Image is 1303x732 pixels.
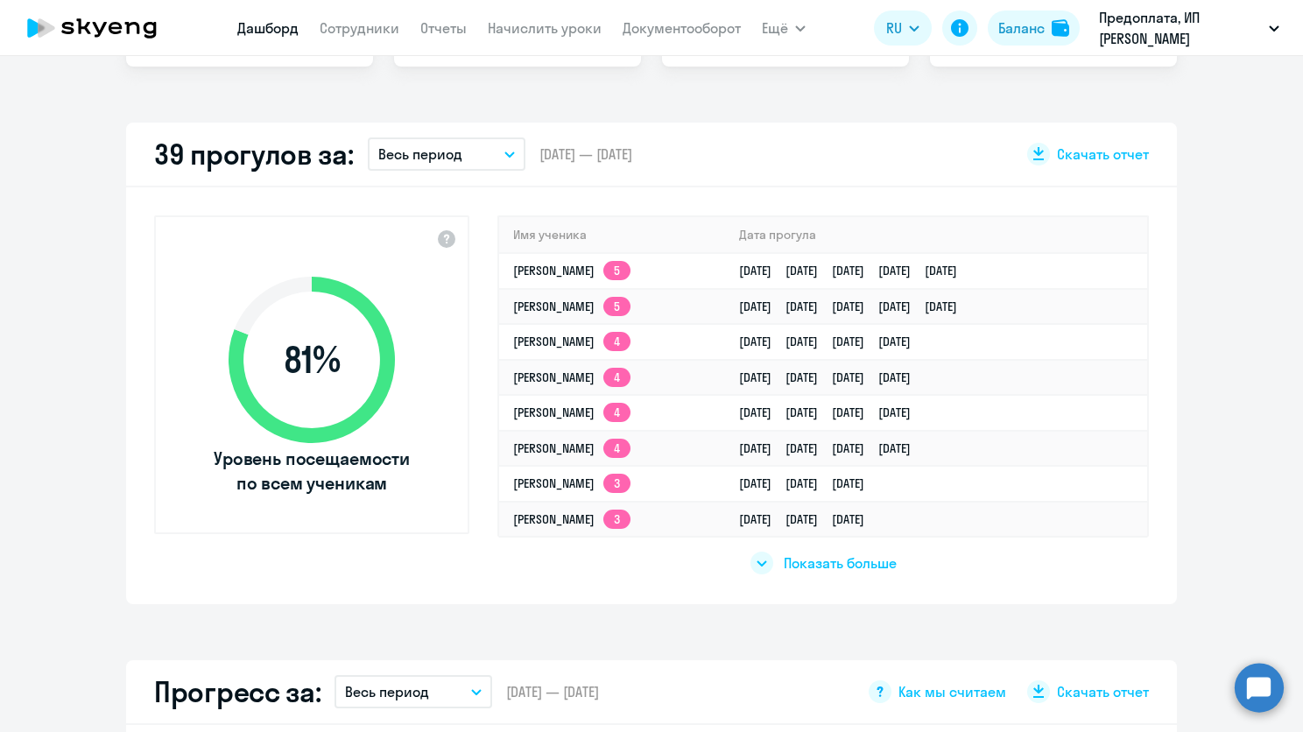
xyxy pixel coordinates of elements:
[886,18,902,39] span: RU
[513,263,630,278] a: [PERSON_NAME]5
[211,339,412,381] span: 81 %
[1057,144,1149,164] span: Скачать отчет
[784,553,897,573] span: Показать больше
[539,144,632,164] span: [DATE] — [DATE]
[154,137,354,172] h2: 39 прогулов за:
[739,334,925,349] a: [DATE][DATE][DATE][DATE]
[513,334,630,349] a: [PERSON_NAME]4
[154,674,320,709] h2: Прогресс за:
[488,19,602,37] a: Начислить уроки
[345,681,429,702] p: Весь период
[506,682,599,701] span: [DATE] — [DATE]
[998,18,1045,39] div: Баланс
[898,682,1006,701] span: Как мы считаем
[739,370,925,385] a: [DATE][DATE][DATE][DATE]
[513,370,630,385] a: [PERSON_NAME]4
[320,19,399,37] a: Сотрудники
[739,440,925,456] a: [DATE][DATE][DATE][DATE]
[513,405,630,420] a: [PERSON_NAME]4
[739,299,971,314] a: [DATE][DATE][DATE][DATE][DATE]
[1090,7,1288,49] button: Предоплата, ИП [PERSON_NAME] [PERSON_NAME]
[513,511,630,527] a: [PERSON_NAME]3
[513,299,630,314] a: [PERSON_NAME]5
[211,447,412,496] span: Уровень посещаемости по всем ученикам
[762,11,806,46] button: Ещё
[739,511,878,527] a: [DATE][DATE][DATE]
[739,263,971,278] a: [DATE][DATE][DATE][DATE][DATE]
[603,261,630,280] app-skyeng-badge: 5
[420,19,467,37] a: Отчеты
[603,474,630,493] app-skyeng-badge: 3
[237,19,299,37] a: Дашборд
[603,368,630,387] app-skyeng-badge: 4
[603,332,630,351] app-skyeng-badge: 4
[725,217,1147,253] th: Дата прогула
[513,475,630,491] a: [PERSON_NAME]3
[603,403,630,422] app-skyeng-badge: 4
[739,405,925,420] a: [DATE][DATE][DATE][DATE]
[513,440,630,456] a: [PERSON_NAME]4
[762,18,788,39] span: Ещё
[603,510,630,529] app-skyeng-badge: 3
[623,19,741,37] a: Документооборот
[874,11,932,46] button: RU
[1057,682,1149,701] span: Скачать отчет
[499,217,725,253] th: Имя ученика
[603,297,630,316] app-skyeng-badge: 5
[603,439,630,458] app-skyeng-badge: 4
[1099,7,1262,49] p: Предоплата, ИП [PERSON_NAME] [PERSON_NAME]
[378,144,462,165] p: Весь период
[988,11,1080,46] button: Балансbalance
[739,475,878,491] a: [DATE][DATE][DATE]
[335,675,492,708] button: Весь период
[368,137,525,171] button: Весь период
[1052,19,1069,37] img: balance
